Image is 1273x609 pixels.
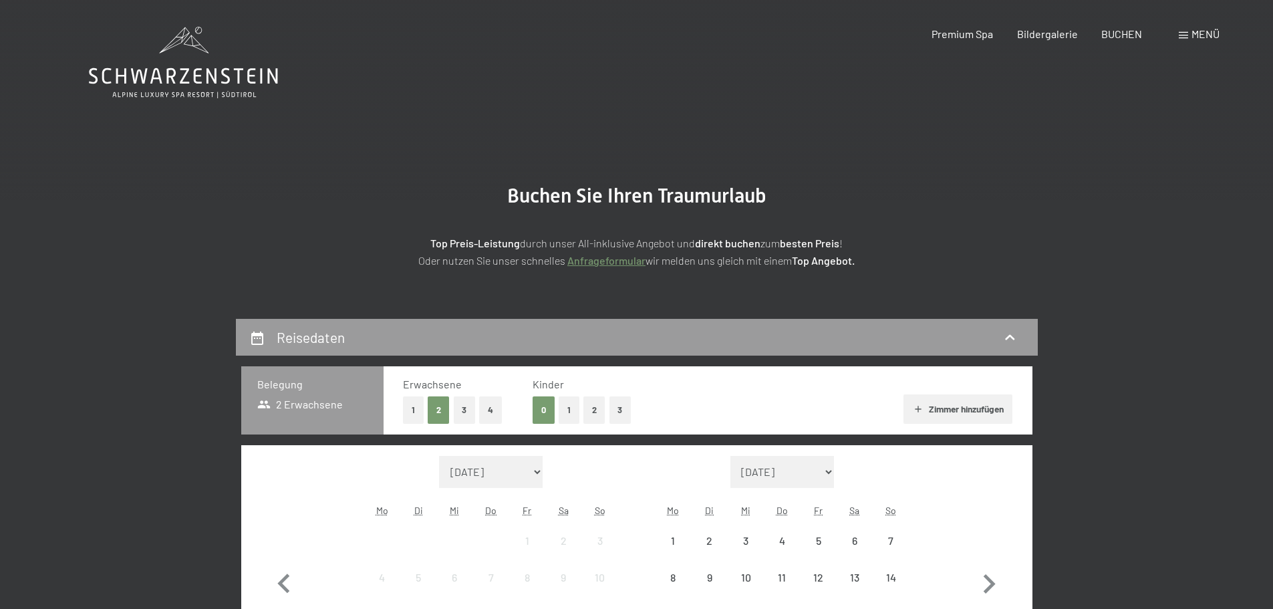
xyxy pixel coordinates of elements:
button: 1 [403,396,424,424]
div: Anreise nicht möglich [873,560,909,596]
abbr: Dienstag [705,505,714,516]
div: Thu Aug 07 2025 [473,560,509,596]
div: 8 [511,572,544,606]
span: 2 Erwachsene [257,397,343,412]
div: Anreise nicht möglich [728,523,764,559]
a: Anfrageformular [567,254,646,267]
div: 1 [656,535,690,569]
div: Sat Aug 09 2025 [545,560,581,596]
div: Anreise nicht möglich [764,560,800,596]
div: Anreise nicht möglich [837,523,873,559]
div: 3 [729,535,762,569]
abbr: Samstag [559,505,569,516]
div: Sun Aug 10 2025 [581,560,617,596]
abbr: Donnerstag [776,505,788,516]
a: Premium Spa [932,27,993,40]
span: Menü [1191,27,1220,40]
div: 7 [474,572,508,606]
div: 5 [402,572,435,606]
div: Tue Sep 02 2025 [692,523,728,559]
div: Wed Aug 06 2025 [436,560,472,596]
button: 1 [559,396,579,424]
abbr: Sonntag [885,505,896,516]
div: Anreise nicht möglich [509,560,545,596]
h2: Reisedaten [277,329,345,346]
div: 4 [765,535,799,569]
div: Anreise nicht möglich [655,560,691,596]
abbr: Mittwoch [741,505,750,516]
abbr: Freitag [523,505,531,516]
div: Anreise nicht möglich [764,523,800,559]
div: Mon Sep 01 2025 [655,523,691,559]
div: Mon Aug 04 2025 [364,560,400,596]
div: Anreise nicht möglich [837,560,873,596]
button: 0 [533,396,555,424]
div: Thu Sep 04 2025 [764,523,800,559]
div: Anreise nicht möglich [692,560,728,596]
div: 4 [366,572,399,606]
div: Wed Sep 10 2025 [728,560,764,596]
div: Anreise nicht möglich [800,560,836,596]
div: Wed Sep 03 2025 [728,523,764,559]
abbr: Mittwoch [450,505,459,516]
strong: Top Angebot. [792,254,855,267]
div: Anreise nicht möglich [509,523,545,559]
div: Fri Aug 08 2025 [509,560,545,596]
abbr: Samstag [849,505,859,516]
div: Fri Sep 05 2025 [800,523,836,559]
div: Fri Sep 12 2025 [800,560,836,596]
abbr: Montag [667,505,679,516]
button: 3 [609,396,631,424]
div: Sun Sep 14 2025 [873,560,909,596]
div: Anreise nicht möglich [692,523,728,559]
div: Anreise nicht möglich [581,560,617,596]
div: Mon Sep 08 2025 [655,560,691,596]
div: 8 [656,572,690,606]
strong: Top Preis-Leistung [430,237,520,249]
div: Tue Sep 09 2025 [692,560,728,596]
div: Anreise nicht möglich [400,560,436,596]
div: 11 [765,572,799,606]
abbr: Dienstag [414,505,423,516]
div: 7 [874,535,907,569]
div: Anreise nicht möglich [728,560,764,596]
strong: direkt buchen [695,237,760,249]
div: Anreise nicht möglich [473,560,509,596]
abbr: Donnerstag [485,505,497,516]
a: Bildergalerie [1017,27,1078,40]
div: Sun Aug 03 2025 [581,523,617,559]
div: 9 [547,572,580,606]
div: 1 [511,535,544,569]
div: 6 [438,572,471,606]
div: Sat Aug 02 2025 [545,523,581,559]
div: 10 [729,572,762,606]
button: Zimmer hinzufügen [903,394,1012,424]
div: Sun Sep 07 2025 [873,523,909,559]
button: 2 [428,396,450,424]
div: 5 [801,535,835,569]
div: 12 [801,572,835,606]
div: Tue Aug 05 2025 [400,560,436,596]
div: Anreise nicht möglich [581,523,617,559]
span: Erwachsene [403,378,462,390]
div: 2 [693,535,726,569]
div: 14 [874,572,907,606]
button: 3 [454,396,476,424]
span: Buchen Sie Ihren Traumurlaub [507,184,766,207]
div: Anreise nicht möglich [800,523,836,559]
abbr: Sonntag [595,505,605,516]
div: Anreise nicht möglich [436,560,472,596]
h3: Belegung [257,377,368,392]
div: Thu Sep 11 2025 [764,560,800,596]
button: 4 [479,396,502,424]
a: BUCHEN [1101,27,1142,40]
div: 6 [838,535,871,569]
div: 3 [583,535,616,569]
div: 10 [583,572,616,606]
span: Kinder [533,378,564,390]
div: Anreise nicht möglich [545,560,581,596]
div: Sat Sep 06 2025 [837,523,873,559]
div: Anreise nicht möglich [545,523,581,559]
